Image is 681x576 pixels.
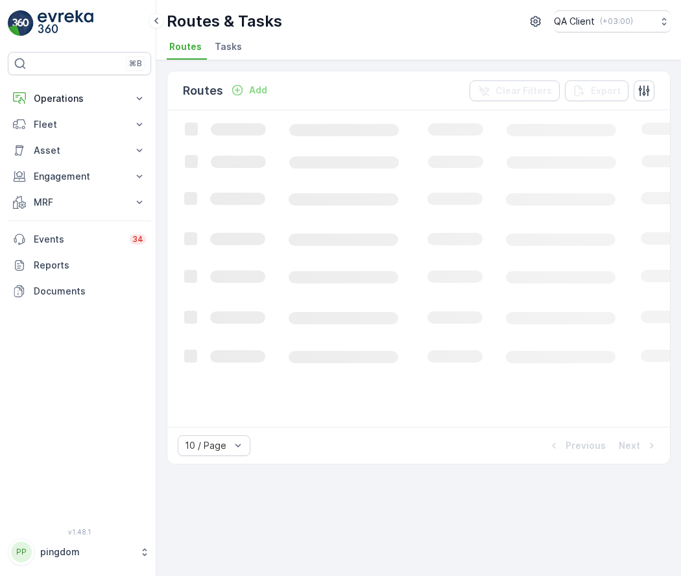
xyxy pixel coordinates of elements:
button: Next [617,438,660,453]
div: PP [11,542,32,562]
span: v 1.48.1 [8,528,151,536]
button: Fleet [8,112,151,138]
button: Export [565,80,628,101]
p: 34 [132,234,143,245]
a: Documents [8,278,151,304]
p: Routes & Tasks [167,11,282,32]
p: Events [34,233,122,246]
span: Tasks [215,40,242,53]
p: Asset [34,144,125,157]
a: Reports [8,252,151,278]
button: Engagement [8,163,151,189]
p: ( +03:00 ) [600,16,633,27]
p: Reports [34,259,146,272]
p: Previous [566,439,606,452]
p: Fleet [34,118,125,131]
button: PPpingdom [8,538,151,566]
button: Operations [8,86,151,112]
p: Routes [183,82,223,100]
button: Add [226,82,272,98]
p: Add [249,84,267,97]
button: Asset [8,138,151,163]
button: Clear Filters [470,80,560,101]
p: pingdom [40,546,133,558]
button: Previous [546,438,607,453]
p: ⌘B [129,58,142,69]
img: logo [8,10,34,36]
p: Operations [34,92,125,105]
p: Next [619,439,640,452]
a: Events34 [8,226,151,252]
p: Export [591,84,621,97]
p: QA Client [554,15,595,28]
button: QA Client(+03:00) [554,10,671,32]
p: Documents [34,285,146,298]
img: logo_light-DOdMpM7g.png [38,10,93,36]
p: Engagement [34,170,125,183]
p: Clear Filters [496,84,552,97]
p: MRF [34,196,125,209]
button: MRF [8,189,151,215]
span: Routes [169,40,202,53]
